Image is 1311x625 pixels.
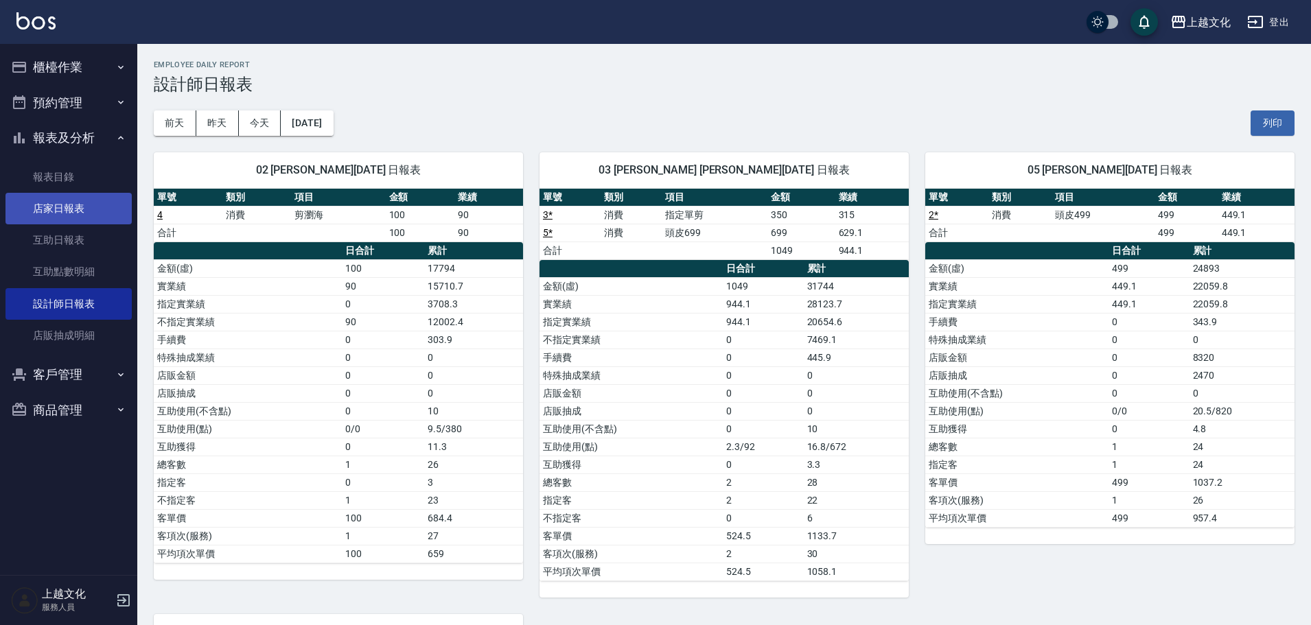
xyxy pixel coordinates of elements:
button: 報表及分析 [5,120,132,156]
th: 日合計 [723,260,804,278]
td: 手續費 [925,313,1109,331]
button: 今天 [239,110,281,136]
td: 1049 [723,277,804,295]
td: 客單價 [925,473,1109,491]
td: 449.1 [1218,224,1295,241]
td: 24 [1190,438,1295,456]
th: 類別 [222,189,291,207]
a: 報表目錄 [5,161,132,193]
td: 303.9 [424,331,523,349]
th: 金額 [1155,189,1218,207]
th: 累計 [424,242,523,260]
td: 0 [1109,420,1190,438]
td: 12002.4 [424,313,523,331]
button: 客戶管理 [5,357,132,392]
td: 金額(虛) [925,259,1109,277]
td: 店販金額 [540,384,723,402]
div: 上越文化 [1187,14,1231,31]
td: 20654.6 [804,313,909,331]
td: 23 [424,491,523,509]
td: 平均項次單價 [540,563,723,580]
td: 24 [1190,456,1295,473]
td: 指定實業績 [925,295,1109,313]
td: 0 [1190,384,1295,402]
a: 店家日報表 [5,193,132,224]
td: 特殊抽成業績 [925,331,1109,349]
td: 互助獲得 [154,438,342,456]
td: 699 [767,224,835,241]
td: 指定實業績 [540,313,723,331]
th: 業績 [1218,189,1295,207]
td: 消費 [222,206,291,224]
h5: 上越文化 [42,587,112,601]
a: 店販抽成明細 [5,320,132,351]
td: 28 [804,473,909,491]
td: 平均項次單價 [925,509,1109,527]
td: 6 [804,509,909,527]
td: 944.1 [835,241,909,259]
td: 0 [723,349,804,366]
td: 特殊抽成業績 [154,349,342,366]
td: 消費 [601,224,662,241]
button: save [1130,8,1158,36]
td: 金額(虛) [154,259,342,277]
td: 0 [1109,313,1190,331]
td: 0 [342,349,425,366]
td: 手續費 [540,349,723,366]
td: 90 [342,313,425,331]
td: 100 [386,206,454,224]
td: 3.3 [804,456,909,473]
td: 28123.7 [804,295,909,313]
td: 1049 [767,241,835,259]
td: 659 [424,545,523,563]
td: 互助獲得 [925,420,1109,438]
td: 互助使用(點) [154,420,342,438]
td: 0 [723,366,804,384]
table: a dense table [540,260,909,581]
td: 0 [342,438,425,456]
td: 0 [723,456,804,473]
td: 實業績 [925,277,1109,295]
td: 8320 [1190,349,1295,366]
th: 金額 [767,189,835,207]
td: 1 [1109,456,1190,473]
td: 0 [424,366,523,384]
th: 日合計 [342,242,425,260]
h2: Employee Daily Report [154,60,1295,69]
td: 100 [342,509,425,527]
th: 累計 [804,260,909,278]
td: 0 [723,420,804,438]
td: 互助使用(不含點) [154,402,342,420]
th: 單號 [925,189,988,207]
td: 合計 [540,241,601,259]
td: 0 [723,331,804,349]
td: 店販抽成 [154,384,342,402]
td: 90 [454,224,523,241]
td: 店販抽成 [925,366,1109,384]
td: 特殊抽成業績 [540,366,723,384]
td: 0 [342,384,425,402]
th: 項目 [1052,189,1155,207]
td: 524.5 [723,527,804,545]
td: 1058.1 [804,563,909,580]
td: 消費 [601,206,662,224]
td: 消費 [988,206,1052,224]
td: 1 [1109,438,1190,456]
td: 店販金額 [925,349,1109,366]
td: 100 [386,224,454,241]
td: 22059.8 [1190,295,1295,313]
td: 互助使用(點) [540,438,723,456]
td: 總客數 [154,456,342,473]
th: 項目 [291,189,385,207]
th: 單號 [154,189,222,207]
td: 指定客 [154,473,342,491]
td: 2.3/92 [723,438,804,456]
td: 2470 [1190,366,1295,384]
td: 0 [1109,349,1190,366]
td: 11.3 [424,438,523,456]
th: 累計 [1190,242,1295,260]
td: 指定客 [925,456,1109,473]
td: 店販抽成 [540,402,723,420]
td: 0/0 [1109,402,1190,420]
td: 9.5/380 [424,420,523,438]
